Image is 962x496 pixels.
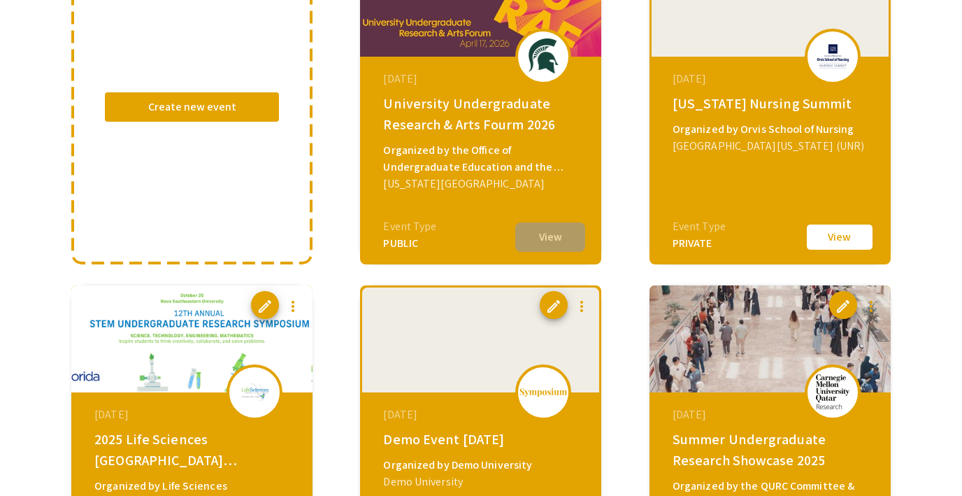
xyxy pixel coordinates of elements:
[251,291,279,319] button: edit
[519,388,568,397] img: logo_v2.png
[383,457,582,474] div: Organized by Demo University
[673,235,726,252] div: PRIVATE
[573,298,590,315] mat-icon: more_vert
[10,433,59,486] iframe: Chat
[94,406,293,423] div: [DATE]
[673,121,871,138] div: Organized by Orvis School of Nursing
[383,93,582,135] div: University Undergraduate Research & Arts Fourm 2026
[383,474,582,490] div: Demo University
[383,235,436,252] div: PUBLIC
[383,176,582,192] div: [US_STATE][GEOGRAPHIC_DATA]
[863,298,880,315] mat-icon: more_vert
[805,222,875,252] button: View
[812,42,854,71] img: nevada-nursing-summit_eventLogo_e3ef37_.png
[673,406,871,423] div: [DATE]
[383,71,582,87] div: [DATE]
[545,298,562,315] span: edit
[829,291,857,319] button: edit
[835,298,852,315] span: edit
[649,285,891,392] img: summer-undergraduate-research-showcase-2025_eventCoverPhoto_d7183b__thumb.jpg
[522,38,564,73] img: uuraf2026_eventLogo_5cfd45_.png
[234,376,275,408] img: lssfsymposium2025_eventLogo_bcd7ce_.png
[285,298,301,315] mat-icon: more_vert
[71,285,313,392] img: lssfsymposium2025_eventCoverPhoto_1a8ef6__thumb.png
[383,218,436,235] div: Event Type
[105,92,279,122] button: Create new event
[383,406,582,423] div: [DATE]
[673,429,871,471] div: Summer Undergraduate Research Showcase 2025
[812,374,854,409] img: summer-undergraduate-research-showcase-2025_eventLogo_367938_.png
[257,298,273,315] span: edit
[673,93,871,114] div: [US_STATE] Nursing Summit
[515,222,585,252] button: View
[540,291,568,319] button: edit
[383,429,582,450] div: Demo Event [DATE]
[94,429,293,471] div: 2025 Life Sciences [GEOGRAPHIC_DATA][US_STATE] STEM Undergraduate Symposium
[673,138,871,155] div: [GEOGRAPHIC_DATA][US_STATE] (UNR)
[673,218,726,235] div: Event Type
[673,71,871,87] div: [DATE]
[383,142,582,176] div: Organized by the Office of Undergraduate Education and the [GEOGRAPHIC_DATA]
